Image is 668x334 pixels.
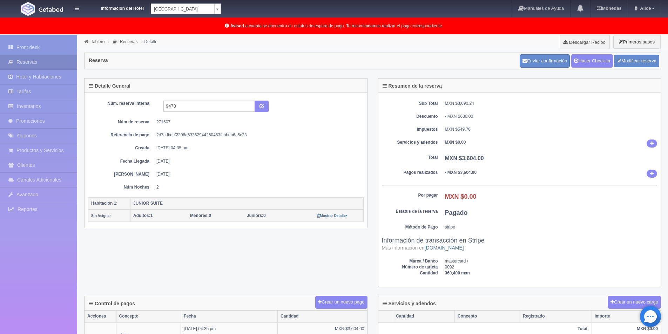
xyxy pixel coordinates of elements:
dd: stripe [445,224,657,230]
dt: Impuestos [382,127,438,132]
dt: Núm de reserva [93,119,149,125]
a: Reservas [120,39,138,44]
a: Tablero [91,39,104,44]
dt: Número de tarjeta [382,264,438,270]
th: JUNIOR SUITE [130,197,364,210]
b: Monedas [597,6,621,11]
img: Getabed [21,2,35,16]
th: Registrado [520,311,592,322]
strong: Adultos: [133,213,150,218]
dt: Fecha Llegada [93,158,149,164]
dt: Referencia de pago [93,132,149,138]
small: Sin Asignar [91,214,111,218]
b: 360,400 mxn [445,271,470,275]
dt: Sub Total [382,101,438,107]
span: [GEOGRAPHIC_DATA] [154,4,211,14]
th: Concepto [455,311,520,322]
strong: Juniors: [247,213,263,218]
b: - MXN $3,604.00 [445,170,477,175]
b: Habitación 1: [91,201,117,206]
dd: MXN $549.76 [445,127,657,132]
img: Getabed [39,7,63,12]
dt: [PERSON_NAME] [93,171,149,177]
dd: 2 [156,184,358,190]
h4: Reserva [89,58,108,63]
button: Crear un nuevo cargo [608,296,661,309]
li: Detalle [140,38,159,45]
small: Mostrar Detalle [317,214,347,218]
b: Pagado [445,209,468,216]
a: Modificar reserva [614,55,659,68]
dd: [DATE] [156,171,358,177]
dd: 0092 [445,264,657,270]
dt: Núm Noches [93,184,149,190]
button: Crear un nuevo pago [315,296,367,309]
span: 0 [247,213,266,218]
span: Alice [638,6,651,11]
h3: Información de transacción en Stripe [382,237,657,251]
b: MXN $0.00 [445,140,466,145]
dt: Por pagar [382,192,438,198]
dd: 2d7cdbdcf2206a53352944250463fcbbeb6a5c23 [156,132,358,138]
dd: [DATE] [156,158,358,164]
button: Enviar confirmación [520,54,570,68]
button: Primeros pasos [613,35,660,49]
dd: mastercard / [445,258,657,264]
span: 1 [133,213,153,218]
dd: [DATE] 04:35 pm [156,145,358,151]
th: Acciones [85,311,116,322]
th: Fecha [181,311,278,322]
dd: MXN $3,690.24 [445,101,657,107]
div: - MXN $636.00 [445,114,657,120]
dt: Núm. reserva interna [93,101,149,107]
h4: Detalle General [89,83,130,89]
th: Cantidad [393,311,455,322]
dd: 271607 [156,119,358,125]
small: Más información en [382,245,464,251]
dt: Creada [93,145,149,151]
dt: Información del Hotel [88,4,144,12]
th: Cantidad [278,311,367,322]
a: Descargar Recibo [559,35,609,49]
dt: Descuento [382,114,438,120]
h4: Control de pagos [89,301,135,306]
b: MXN $0.00 [445,193,477,200]
dt: Marca / Banco [382,258,438,264]
strong: Menores: [190,213,209,218]
b: Aviso: [230,23,243,28]
b: MXN $3,604.00 [445,155,484,161]
a: [DOMAIN_NAME] [425,245,464,251]
dt: Método de Pago [382,224,438,230]
dt: Servicios y adendos [382,139,438,145]
th: Concepto [116,311,181,322]
dt: Pagos realizados [382,170,438,176]
a: [GEOGRAPHIC_DATA] [151,4,221,14]
a: Mostrar Detalle [317,213,347,218]
a: Hacer Check-In [571,54,613,68]
dt: Total [382,155,438,161]
th: Importe [592,311,661,322]
dt: Estatus de la reserva [382,209,438,214]
dt: Cantidad [382,270,438,276]
h4: Resumen de la reserva [383,83,442,89]
h4: Servicios y adendos [383,301,436,306]
span: 0 [190,213,211,218]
